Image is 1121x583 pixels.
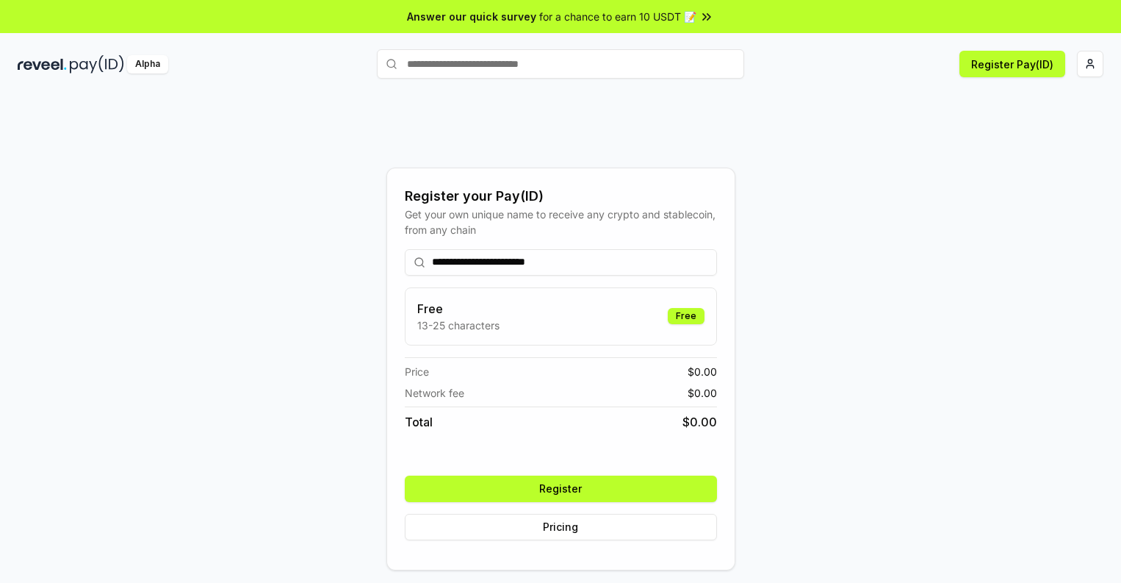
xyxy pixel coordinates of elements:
[70,55,124,74] img: pay_id
[688,385,717,401] span: $ 0.00
[682,413,717,431] span: $ 0.00
[688,364,717,379] span: $ 0.00
[405,364,429,379] span: Price
[668,308,704,324] div: Free
[539,9,696,24] span: for a chance to earn 10 USDT 📝
[405,514,717,540] button: Pricing
[417,300,500,318] h3: Free
[405,413,433,431] span: Total
[417,318,500,333] p: 13-25 characters
[405,385,464,401] span: Network fee
[18,55,67,74] img: reveel_dark
[407,9,536,24] span: Answer our quick survey
[127,55,168,74] div: Alpha
[405,207,717,237] div: Get your own unique name to receive any crypto and stablecoin, from any chain
[405,186,717,207] div: Register your Pay(ID)
[959,51,1065,77] button: Register Pay(ID)
[405,476,717,502] button: Register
